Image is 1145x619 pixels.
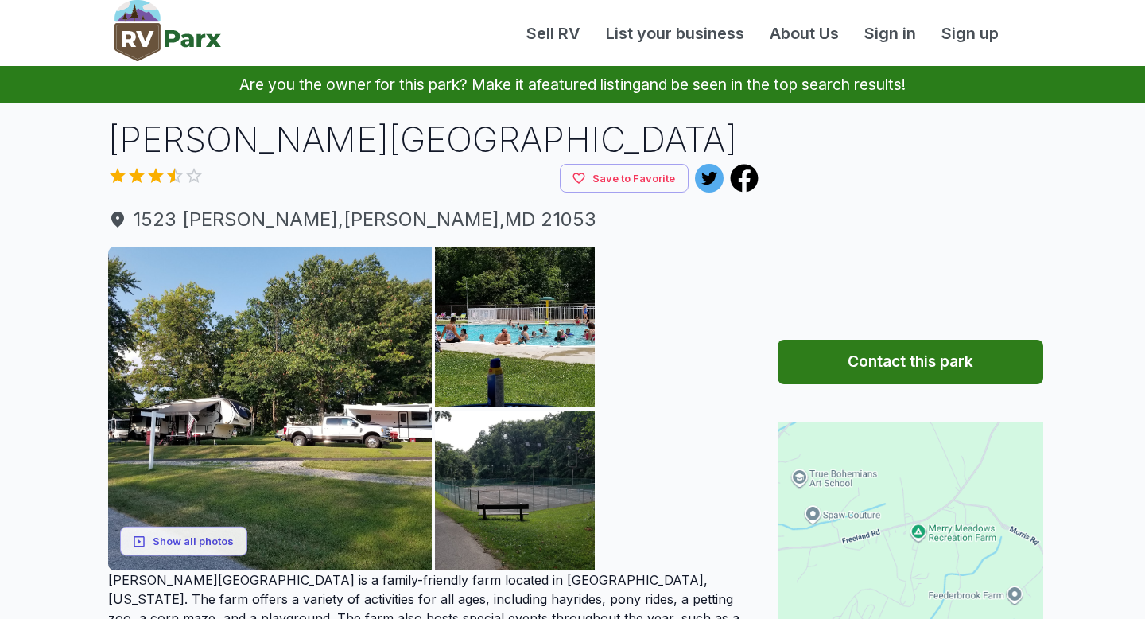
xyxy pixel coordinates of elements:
button: Show all photos [120,527,247,556]
h1: [PERSON_NAME][GEOGRAPHIC_DATA] [108,115,759,164]
img: AAcXr8qSqXzJCcIGCTKOLzq4r8hu6ReOhG6sdJd5bnLpEvUOP_HKxpE382566V2KVgEyo9Zfal6ZFJCJrLDxXh0kkOqFgFE5W... [435,247,595,407]
span: 1523 [PERSON_NAME] , [PERSON_NAME] , MD 21053 [108,205,759,234]
a: List your business [593,21,757,45]
a: Sign in [852,21,929,45]
button: Contact this park [778,340,1043,384]
a: 1523 [PERSON_NAME],[PERSON_NAME],MD 21053 [108,205,759,234]
img: AAcXr8oP-_Q29w_kkpAx6qJKHu2uajxF2HSqaYuH-y93P-WnDiVOJY_ZO0zmdnRJHfTWBlTHAMxXoTRi9SP43ZDdmfHIJxc2x... [599,247,759,407]
a: Sell RV [514,21,593,45]
a: About Us [757,21,852,45]
iframe: Advertisement [778,115,1043,314]
img: AAcXr8rjnuHRJdZ-mxVMd6biVU3hA7YPHy4JRD9jF2qnVjliNXXdbX-Tjhdh1LftJLwXJ-LLYrHaHJnhjzsTrDl3vjjJu-618... [435,411,595,570]
p: Are you the owner for this park? Make it a and be seen in the top search results! [19,66,1126,103]
a: featured listing [537,75,641,94]
img: AAcXr8osotbqUydh1w6piIyMPJVnAJw-q-v53HonO5bBGsiCw0Y_uQyf5GiUvwv0u1mM1MkFmf7a-21nAxkA0NiyrjeCX5U9F... [599,411,759,570]
a: Sign up [929,21,1011,45]
button: Save to Favorite [560,164,689,193]
img: AAcXr8riXzCrl9gN4-AJ2A9dTewnVxck6tgIqRiFUykcDzHxaWf9Gf8uJamntjy0vP4ot_oygvBLh5ilCpqqvkdmgfOd6je2O... [108,247,432,570]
